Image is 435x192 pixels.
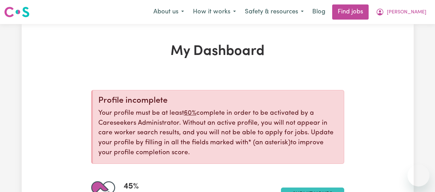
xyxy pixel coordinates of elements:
a: Careseekers logo [4,4,30,20]
button: About us [149,5,188,19]
button: How it works [188,5,240,19]
div: Profile incomplete [98,96,338,106]
button: Safety & resources [240,5,308,19]
button: My Account [371,5,431,19]
a: Blog [308,4,329,20]
h1: My Dashboard [91,43,344,60]
a: Find jobs [332,4,369,20]
u: 60% [184,110,196,116]
iframe: Button to launch messaging window [407,165,429,187]
span: [PERSON_NAME] [387,9,426,16]
p: Your profile must be at least complete in order to be activated by a Careseekers Administrator. W... [98,109,338,158]
span: an asterisk [248,139,291,146]
img: Careseekers logo [4,6,30,18]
